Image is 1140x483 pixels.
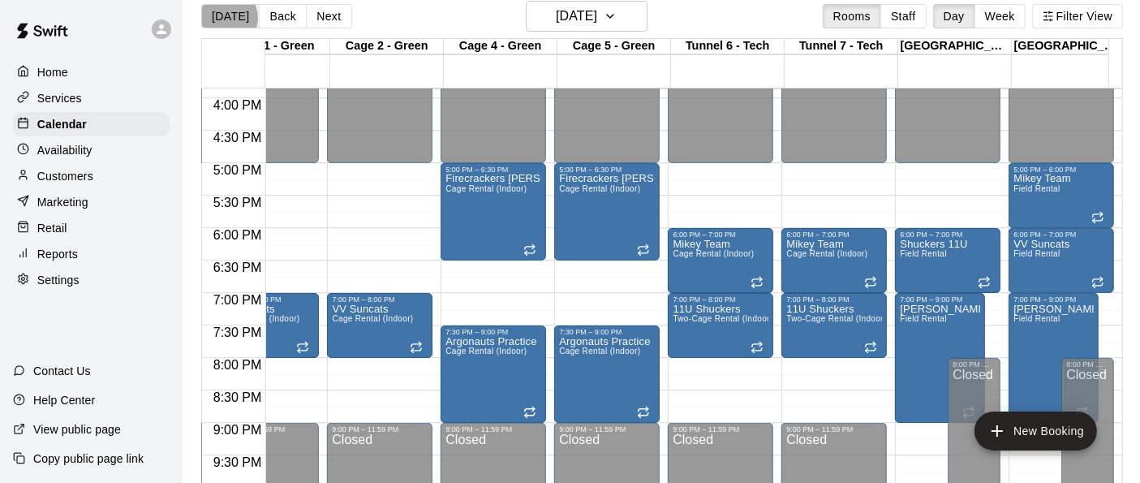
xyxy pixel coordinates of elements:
[673,295,768,304] div: 7:00 PM – 8:00 PM
[1012,39,1125,54] div: [GEOGRAPHIC_DATA]
[209,390,266,404] span: 8:30 PM
[751,276,764,289] span: Recurring event
[445,425,541,433] div: 9:00 PM – 11:59 PM
[330,39,444,54] div: Cage 2 - Green
[671,39,785,54] div: Tunnel 6 - Tech
[559,166,655,174] div: 5:00 PM – 6:30 PM
[864,276,877,289] span: Recurring event
[332,295,428,304] div: 7:00 PM – 8:00 PM
[974,412,1097,451] button: add
[444,39,557,54] div: Cage 4 - Green
[441,163,546,261] div: 5:00 PM – 6:30 PM: Firecrackers Leles-Butcher
[37,194,88,210] p: Marketing
[217,39,330,54] div: Cage 1 - Green
[209,326,266,339] span: 7:30 PM
[637,406,650,419] span: Recurring event
[933,4,975,28] button: Day
[1013,314,1060,323] span: Field Rental
[526,1,647,32] button: [DATE]
[209,293,266,307] span: 7:00 PM
[785,39,898,54] div: Tunnel 7 - Tech
[441,326,546,423] div: 7:30 PM – 9:00 PM: Argonauts Practice
[13,60,170,84] a: Home
[13,164,170,188] a: Customers
[445,328,541,336] div: 7:30 PM – 9:00 PM
[559,328,655,336] div: 7:30 PM – 9:00 PM
[33,451,144,467] p: Copy public page link
[1091,276,1104,289] span: Recurring event
[1013,184,1060,193] span: Field Rental
[37,168,93,184] p: Customers
[445,166,541,174] div: 5:00 PM – 6:30 PM
[953,360,996,369] div: 8:00 PM – 11:59 PM
[13,112,170,136] a: Calendar
[13,86,170,110] a: Services
[37,142,92,158] p: Availability
[1013,295,1094,304] div: 7:00 PM – 9:00 PM
[296,341,309,354] span: Recurring event
[201,4,260,28] button: [DATE]
[259,4,307,28] button: Back
[554,163,660,261] div: 5:00 PM – 6:30 PM: Firecrackers Leles-Butcher
[864,341,877,354] span: Recurring event
[978,276,991,289] span: Recurring event
[1013,166,1109,174] div: 5:00 PM – 6:00 PM
[559,425,655,433] div: 9:00 PM – 11:59 PM
[13,242,170,266] a: Reports
[559,184,640,193] span: Cage Rental (Indoor)
[900,249,946,258] span: Field Rental
[673,231,768,239] div: 6:00 PM – 7:00 PM
[37,220,67,236] p: Retail
[37,246,78,262] p: Reports
[1009,228,1114,293] div: 6:00 PM – 7:00 PM: VV Suncats
[554,326,660,423] div: 7:30 PM – 9:00 PM: Argonauts Practice
[13,190,170,214] a: Marketing
[668,293,773,358] div: 7:00 PM – 8:00 PM: 11U Shuckers
[209,98,266,112] span: 4:00 PM
[218,425,314,433] div: 9:00 PM – 11:59 PM
[786,249,867,258] span: Cage Rental (Indoor)
[895,293,985,423] div: 7:00 PM – 9:00 PM: Carlos Soccer
[898,39,1012,54] div: [GEOGRAPHIC_DATA]
[751,341,764,354] span: Recurring event
[900,314,946,323] span: Field Rental
[218,295,314,304] div: 7:00 PM – 8:00 PM
[209,196,266,209] span: 5:30 PM
[209,261,266,274] span: 6:30 PM
[33,363,91,379] p: Contact Us
[209,358,266,372] span: 8:00 PM
[1013,249,1060,258] span: Field Rental
[410,341,423,354] span: Recurring event
[209,228,266,242] span: 6:00 PM
[1066,360,1109,369] div: 8:00 PM – 11:59 PM
[523,406,536,419] span: Recurring event
[332,314,413,323] span: Cage Rental (Indoor)
[786,295,882,304] div: 7:00 PM – 8:00 PM
[209,423,266,437] span: 9:00 PM
[209,163,266,177] span: 5:00 PM
[781,293,887,358] div: 7:00 PM – 8:00 PM: 11U Shuckers
[523,244,536,257] span: Recurring event
[559,347,640,356] span: Cage Rental (Indoor)
[974,4,1026,28] button: Week
[37,90,82,106] p: Services
[1032,4,1123,28] button: Filter View
[1013,231,1109,239] div: 6:00 PM – 7:00 PM
[880,4,927,28] button: Staff
[1009,293,1099,423] div: 7:00 PM – 9:00 PM: Carlos Soccer
[306,4,351,28] button: Next
[209,455,266,469] span: 9:30 PM
[786,425,882,433] div: 9:00 PM – 11:59 PM
[13,268,170,292] div: Settings
[637,244,650,257] span: Recurring event
[895,228,1000,293] div: 6:00 PM – 7:00 PM: Shuckers 11U
[557,39,671,54] div: Cage 5 - Green
[209,131,266,144] span: 4:30 PM
[668,228,773,293] div: 6:00 PM – 7:00 PM: Mikey Team
[213,293,319,358] div: 7:00 PM – 8:00 PM: VV Suncats
[445,184,527,193] span: Cage Rental (Indoor)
